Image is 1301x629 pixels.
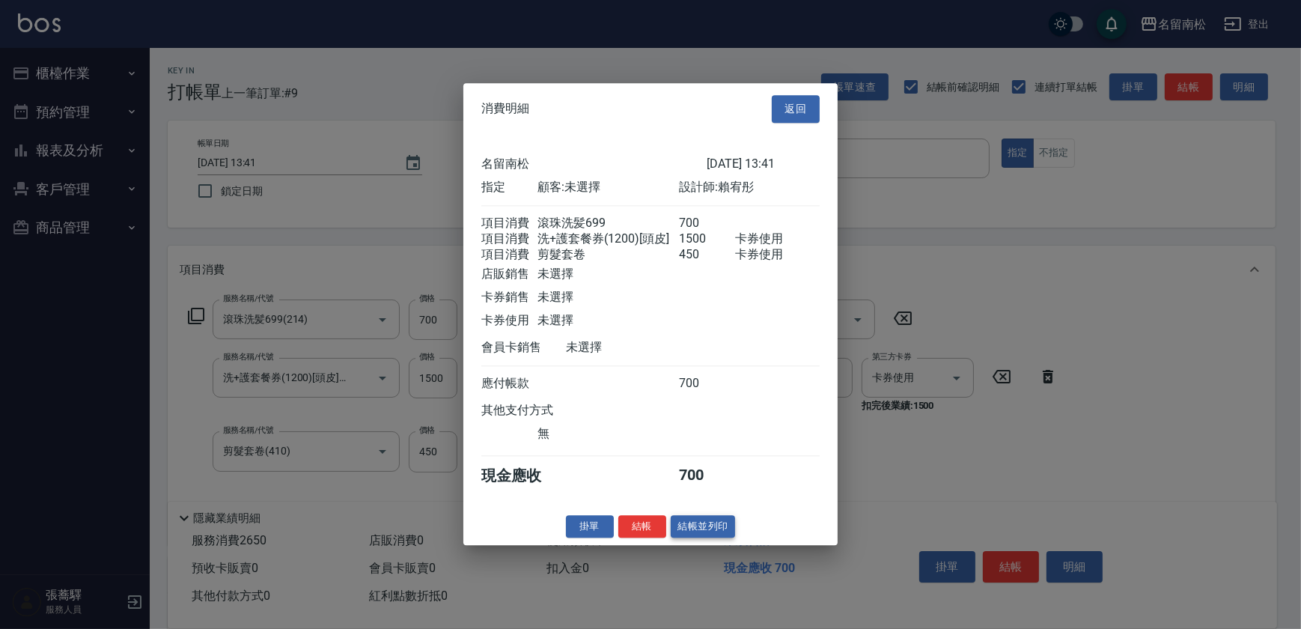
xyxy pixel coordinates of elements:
div: 其他支付方式 [481,403,594,419]
div: 450 [679,247,735,263]
div: 700 [679,466,735,486]
button: 返回 [772,95,820,123]
span: 消費明細 [481,102,529,117]
div: 會員卡銷售 [481,340,566,356]
div: 應付帳款 [481,376,537,392]
div: 指定 [481,180,537,195]
button: 結帳 [618,515,666,538]
div: 卡券使用 [481,313,537,329]
div: 未選擇 [537,267,678,282]
div: 未選擇 [566,340,707,356]
div: [DATE] 13:41 [707,157,820,172]
div: 700 [679,216,735,231]
div: 無 [537,426,678,442]
div: 卡券銷售 [481,290,537,306]
div: 顧客: 未選擇 [537,180,678,195]
div: 卡券使用 [735,231,820,247]
div: 店販銷售 [481,267,537,282]
div: 項目消費 [481,231,537,247]
div: 卡券使用 [735,247,820,263]
button: 結帳並列印 [671,515,736,538]
div: 項目消費 [481,216,537,231]
button: 掛單 [566,515,614,538]
div: 未選擇 [537,313,678,329]
div: 項目消費 [481,247,537,263]
div: 名留南松 [481,157,707,172]
div: 剪髮套卷 [537,247,678,263]
div: 700 [679,376,735,392]
div: 滾珠洗髪699 [537,216,678,231]
div: 洗+護套餐券(1200)[頭皮] [537,231,678,247]
div: 未選擇 [537,290,678,306]
div: 設計師: 賴宥彤 [679,180,820,195]
div: 現金應收 [481,466,566,486]
div: 1500 [679,231,735,247]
